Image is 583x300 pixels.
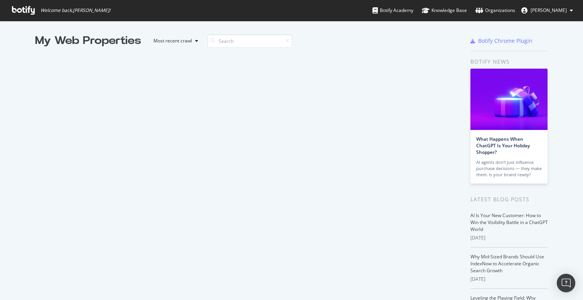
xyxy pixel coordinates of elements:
div: [DATE] [470,276,548,283]
input: Search [207,34,292,48]
div: Latest Blog Posts [470,195,548,204]
div: AI agents don’t just influence purchase decisions — they make them. Is your brand ready? [476,159,542,178]
div: Organizations [475,7,515,14]
a: Botify Chrome Plugin [470,37,532,45]
img: What Happens When ChatGPT Is Your Holiday Shopper? [470,69,548,130]
div: Botify news [470,57,548,66]
div: Knowledge Base [422,7,467,14]
a: AI Is Your New Customer: How to Win the Visibility Battle in a ChatGPT World [470,212,548,233]
button: Most recent crawl [147,35,201,47]
div: Botify Chrome Plugin [478,37,532,45]
div: [DATE] [470,234,548,241]
a: Why Mid-Sized Brands Should Use IndexNow to Accelerate Organic Search Growth [470,253,544,274]
div: Botify Academy [372,7,413,14]
div: Open Intercom Messenger [557,274,575,292]
div: My Web Properties [35,33,141,49]
button: [PERSON_NAME] [515,4,579,17]
div: Most recent crawl [153,39,192,43]
span: Welcome back, [PERSON_NAME] ! [40,7,110,13]
a: What Happens When ChatGPT Is Your Holiday Shopper? [476,136,530,155]
span: John McLendon [531,7,567,13]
